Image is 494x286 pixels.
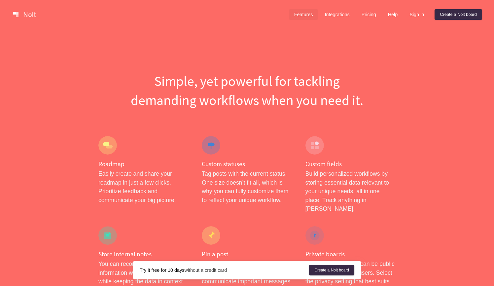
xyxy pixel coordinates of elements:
[309,265,354,275] a: Create a Nolt board
[202,169,292,204] p: Tag posts with the current status. One size doesn’t fit all, which is why you can fully customize...
[305,169,396,213] p: Build personalized workflows by storing essential data relevant to your unique needs, all in one ...
[319,9,355,20] a: Integrations
[356,9,381,20] a: Pricing
[202,160,292,168] h4: Custom statuses
[140,268,184,273] strong: Try it free for 10 days
[98,250,189,258] h4: Store internal notes
[98,71,396,110] h1: Simple, yet powerful for tackling demanding workflows when you need it.
[305,160,396,168] h4: Custom fields
[404,9,429,20] a: Sign in
[140,267,309,273] div: without a credit card
[383,9,403,20] a: Help
[435,9,482,20] a: Create a Nolt board
[98,160,189,168] h4: Roadmap
[202,250,292,258] h4: Pin a post
[289,9,318,20] a: Features
[305,250,396,258] h4: Private boards
[98,169,189,204] p: Easily create and share your roadmap in just a few clicks. Prioritize feedback and communicate yo...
